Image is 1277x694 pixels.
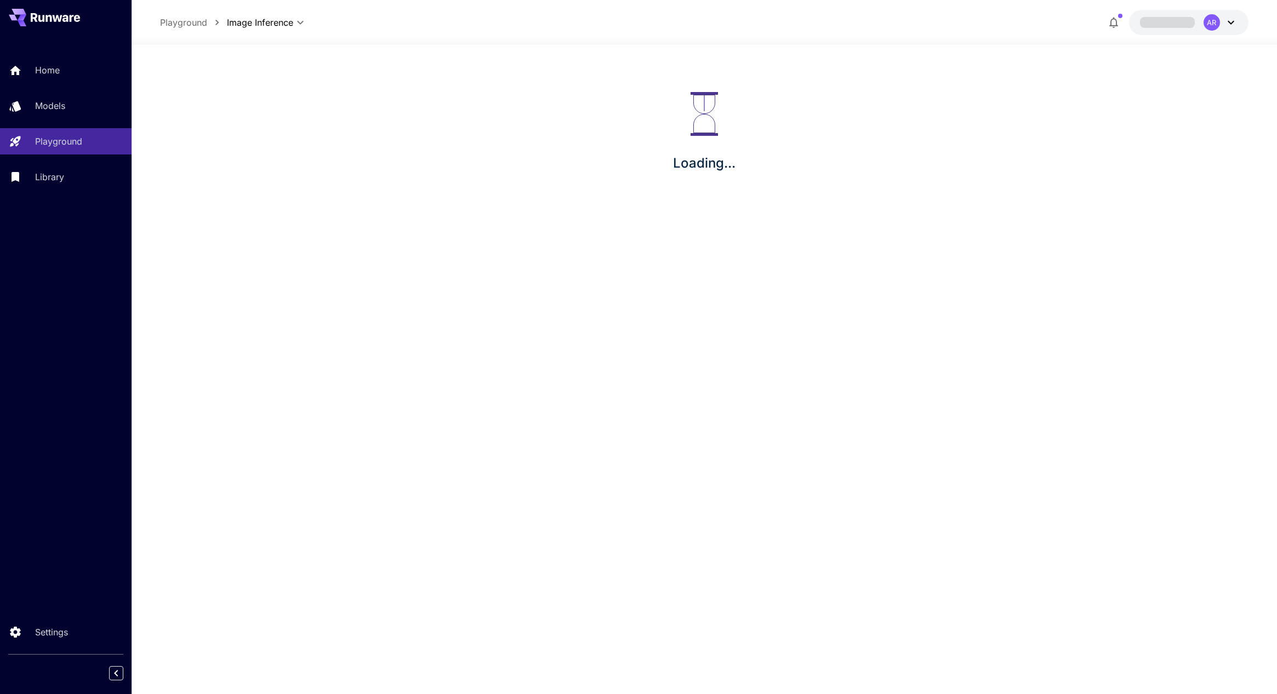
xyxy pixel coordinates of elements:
[1204,14,1220,31] div: AR
[35,626,68,639] p: Settings
[160,16,207,29] a: Playground
[35,64,60,77] p: Home
[109,666,123,680] button: Collapse sidebar
[160,16,227,29] nav: breadcrumb
[117,663,132,683] div: Collapse sidebar
[673,153,736,173] p: Loading...
[1129,10,1249,35] button: AR
[35,135,82,148] p: Playground
[35,170,64,183] p: Library
[35,99,65,112] p: Models
[227,16,293,29] span: Image Inference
